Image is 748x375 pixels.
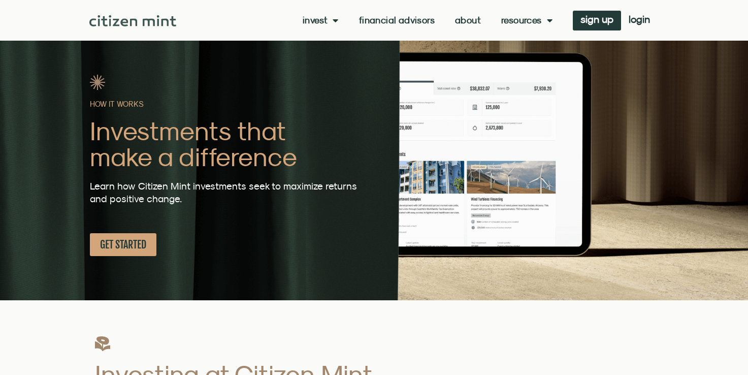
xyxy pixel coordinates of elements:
h2: Investments that make a difference [90,118,365,170]
a: GET STARTED [90,233,156,256]
a: Invest [303,15,339,25]
a: login [621,11,658,30]
img: flower1_DG [95,336,110,351]
span: login [629,16,650,23]
span: sign up [580,16,613,23]
span: Learn how Citizen Mint investments seek to maximize returns and positive change. [90,180,357,204]
a: Resources [501,15,552,25]
span: GET STARTED [100,238,146,251]
nav: Menu [303,15,552,25]
a: sign up [573,11,621,30]
img: Citizen Mint [89,15,176,26]
a: Financial Advisors [359,15,435,25]
a: About [455,15,481,25]
h2: HOW IT WORKS [90,100,365,108]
